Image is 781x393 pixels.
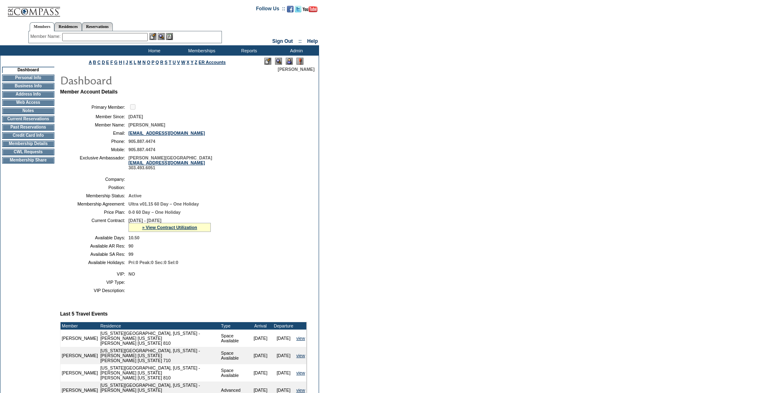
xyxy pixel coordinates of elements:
[272,347,295,364] td: [DATE]
[123,60,124,65] a: I
[2,91,54,98] td: Address Info
[61,347,99,364] td: [PERSON_NAME]
[89,60,92,65] a: A
[2,99,54,106] td: Web Access
[166,33,173,40] img: Reservations
[307,38,318,44] a: Help
[63,288,125,293] td: VIP Description:
[2,124,54,131] td: Past Reservations
[130,45,177,56] td: Home
[63,147,125,152] td: Mobile:
[169,60,172,65] a: T
[272,322,295,330] td: Departure
[63,271,125,276] td: VIP:
[82,22,113,31] a: Reservations
[220,347,249,364] td: Space Available
[2,83,54,89] td: Business Info
[160,60,163,65] a: R
[272,38,293,44] a: Sign Out
[128,147,155,152] span: 905.887.4474
[275,58,282,65] img: View Mode
[272,364,295,381] td: [DATE]
[303,8,317,13] a: Subscribe to our YouTube Channel
[63,114,125,119] td: Member Since:
[177,60,180,65] a: V
[114,60,117,65] a: G
[30,22,55,31] a: Members
[224,45,272,56] td: Reports
[128,218,161,223] span: [DATE] - [DATE]
[129,60,133,65] a: K
[303,6,317,12] img: Subscribe to our YouTube Channel
[2,140,54,147] td: Membership Details
[128,122,165,127] span: [PERSON_NAME]
[63,201,125,206] td: Membership Agreement:
[99,322,220,330] td: Residence
[2,157,54,164] td: Membership Share
[220,322,249,330] td: Type
[63,155,125,170] td: Exclusive Ambassador:
[296,58,303,65] img: Log Concern/Member Elevation
[220,330,249,347] td: Space Available
[93,60,96,65] a: B
[298,38,302,44] span: ::
[128,155,212,170] span: [PERSON_NAME][GEOGRAPHIC_DATA] 303.493.6051
[286,58,293,65] img: Impersonate
[264,58,271,65] img: Edit Mode
[60,89,118,95] b: Member Account Details
[249,347,272,364] td: [DATE]
[30,33,62,40] div: Member Name:
[2,132,54,139] td: Credit Card Info
[295,8,301,13] a: Follow us on Twitter
[249,364,272,381] td: [DATE]
[99,347,220,364] td: [US_STATE][GEOGRAPHIC_DATA], [US_STATE] - [PERSON_NAME] [US_STATE] [PERSON_NAME] [US_STATE] 710
[249,330,272,347] td: [DATE]
[63,185,125,190] td: Position:
[99,364,220,381] td: [US_STATE][GEOGRAPHIC_DATA], [US_STATE] - [PERSON_NAME] [US_STATE] [PERSON_NAME] [US_STATE] 810
[128,193,142,198] span: Active
[63,103,125,111] td: Primary Member:
[63,280,125,285] td: VIP Type:
[63,252,125,257] td: Available SA Res:
[187,60,189,65] a: X
[296,388,305,393] a: view
[128,235,140,240] span: 10.50
[2,108,54,114] td: Notes
[63,260,125,265] td: Available Holidays:
[165,60,168,65] a: S
[138,60,141,65] a: M
[128,114,143,119] span: [DATE]
[295,6,301,12] img: Follow us on Twitter
[296,336,305,341] a: view
[128,271,135,276] span: NO
[97,60,100,65] a: C
[63,235,125,240] td: Available Days:
[128,131,205,136] a: [EMAIL_ADDRESS][DOMAIN_NAME]
[220,364,249,381] td: Space Available
[287,8,294,13] a: Become our fan on Facebook
[63,243,125,248] td: Available AR Res:
[195,60,198,65] a: Z
[296,353,305,358] a: view
[63,177,125,182] td: Company:
[63,210,125,215] td: Price Plan:
[119,60,122,65] a: H
[61,364,99,381] td: [PERSON_NAME]
[152,60,154,65] a: P
[2,75,54,81] td: Personal Info
[128,243,133,248] span: 90
[249,322,272,330] td: Arrival
[63,139,125,144] td: Phone:
[61,330,99,347] td: [PERSON_NAME]
[278,67,315,72] span: [PERSON_NAME]
[134,60,136,65] a: L
[60,72,224,88] img: pgTtlDashboard.gif
[272,45,319,56] td: Admin
[156,60,159,65] a: Q
[158,33,165,40] img: View
[99,330,220,347] td: [US_STATE][GEOGRAPHIC_DATA], [US_STATE] - [PERSON_NAME] [US_STATE] [PERSON_NAME] [US_STATE] 810
[63,131,125,136] td: Email:
[61,322,99,330] td: Member
[181,60,185,65] a: W
[177,45,224,56] td: Memberships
